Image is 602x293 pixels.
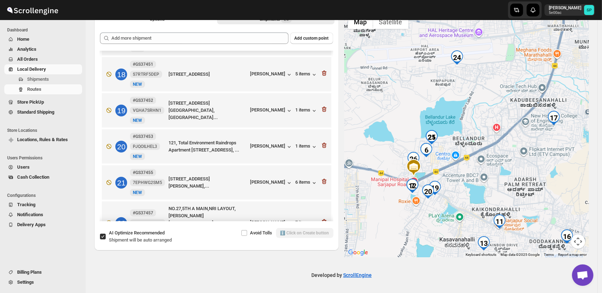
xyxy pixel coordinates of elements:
[133,108,161,113] span: VGHA7SRHN1
[133,98,153,103] b: #GS37452
[584,5,594,15] span: Sulakshana Pundle
[4,267,82,277] button: Billing Plans
[428,181,442,195] div: 19
[571,234,585,249] button: Map camera controls
[406,152,421,166] div: 26
[346,248,370,257] img: Google
[450,50,464,65] div: 24
[4,74,82,84] button: Shipments
[4,200,82,210] button: Tracking
[169,100,247,121] div: [STREET_ADDRESS] [GEOGRAPHIC_DATA], [GEOGRAPHIC_DATA]...
[4,220,82,230] button: Delivery Apps
[169,175,247,190] div: [STREET_ADDRESS][PERSON_NAME],...
[115,177,127,189] div: 21
[133,190,142,195] span: NEW
[17,56,38,62] span: All Orders
[17,137,68,142] span: Locations, Rules & Rates
[17,279,34,285] span: Settings
[295,35,329,41] span: Add custom point
[4,84,82,94] button: Routes
[115,69,127,80] div: 18
[250,179,293,187] button: [PERSON_NAME]
[296,220,318,227] button: 7 items
[549,5,581,11] p: [PERSON_NAME]
[7,128,82,133] span: Store Locations
[4,162,82,172] button: Users
[17,36,29,42] span: Home
[7,193,82,198] span: Configurations
[421,184,435,199] div: 20
[296,107,318,114] button: 1 items
[111,33,289,44] input: Add more shipment
[109,237,172,243] span: Shipment will be auto arranged
[7,27,82,33] span: Dashboard
[133,154,142,159] span: NEW
[17,109,54,115] span: Standard Shipping
[560,229,574,244] div: 16
[296,179,318,187] button: 6 items
[4,172,82,182] button: Cash Collection
[4,210,82,220] button: Notifications
[348,15,373,29] button: Show street map
[17,164,30,170] span: Users
[405,179,420,193] div: 12
[133,118,142,123] span: NEW
[250,220,293,227] button: [PERSON_NAME]
[27,86,41,92] span: Routes
[4,44,82,54] button: Analytics
[373,15,408,29] button: Show satellite imagery
[115,141,127,153] div: 20
[290,33,333,44] button: Add custom point
[343,272,372,278] a: ScrollEngine
[425,130,439,144] div: 25
[250,107,293,114] button: [PERSON_NAME]
[133,71,159,77] span: S7RTRF5DEP
[17,269,42,275] span: Billing Plans
[4,34,82,44] button: Home
[133,170,153,175] b: #GS37455
[17,222,46,227] span: Delivery Apps
[296,143,318,150] button: 1 items
[169,205,247,241] div: NO.27,5TH A MAIN,NRI LAYOUT,[PERSON_NAME][GEOGRAPHIC_DATA], [GEOGRAPHIC_DATA], [GEOGRAPHIC_DATA]...
[4,54,82,64] button: All Orders
[311,272,372,279] p: Developed by
[134,230,165,235] span: Recommended
[133,144,157,149] span: PJQOILHEL3
[346,248,370,257] a: Open this area in Google Maps (opens a new window)
[250,143,293,150] button: [PERSON_NAME]
[492,214,507,229] div: 11
[17,212,43,217] span: Notifications
[419,143,433,157] div: 6
[587,8,592,13] text: SP
[7,155,82,161] span: Users Permissions
[545,4,595,16] button: User menu
[549,11,581,15] p: 5e00ac
[17,99,44,105] span: Store PickUp
[6,1,59,19] img: ScrollEngine
[17,46,36,52] span: Analytics
[115,217,127,229] div: 22
[133,180,162,185] span: 7EPHWG2SM5
[558,253,587,257] a: Report a map error
[477,236,491,250] div: 13
[250,71,293,78] button: [PERSON_NAME]
[501,253,540,257] span: Map data ©2025 Google
[572,264,593,286] a: Open chat
[250,230,272,235] span: Avoid Tolls
[169,71,247,78] div: [STREET_ADDRESS]
[133,62,153,67] b: #GS37451
[296,71,318,78] div: 5 items
[133,134,153,139] b: #GS37453
[133,82,142,87] span: NEW
[4,277,82,287] button: Settings
[169,139,247,154] div: 121, Total Environment Raindrops Apartment [STREET_ADDRESS], ...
